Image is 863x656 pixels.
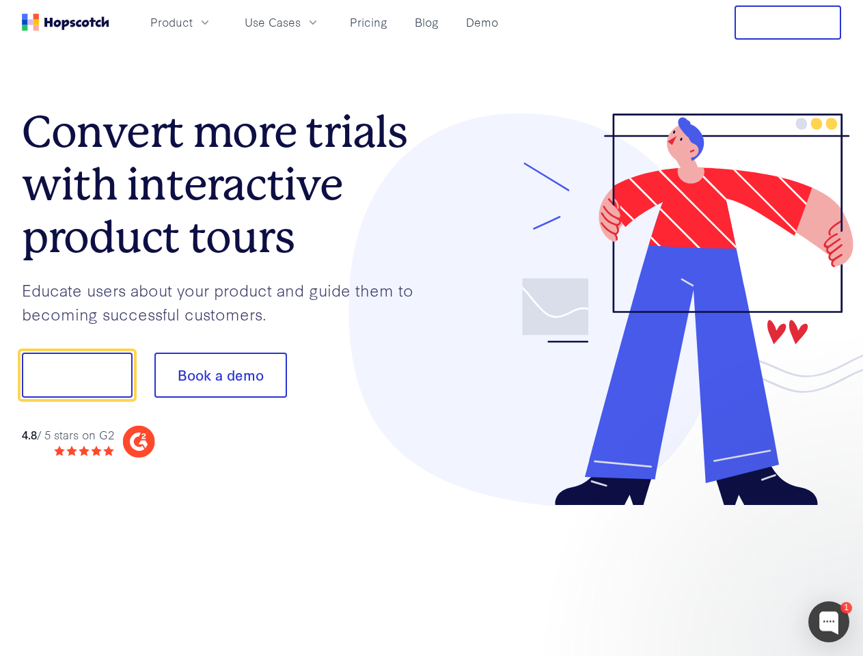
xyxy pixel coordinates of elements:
div: / 5 stars on G2 [22,426,114,443]
button: Show me! [22,353,133,398]
h1: Convert more trials with interactive product tours [22,106,432,263]
button: Free Trial [735,5,841,40]
a: Demo [461,11,504,33]
a: Blog [409,11,444,33]
button: Product [142,11,220,33]
button: Book a demo [154,353,287,398]
a: Pricing [344,11,393,33]
p: Educate users about your product and guide them to becoming successful customers. [22,278,432,325]
strong: 4.8 [22,426,37,442]
a: Home [22,14,109,31]
span: Product [150,14,193,31]
div: 1 [840,602,852,614]
button: Use Cases [236,11,328,33]
span: Use Cases [245,14,301,31]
